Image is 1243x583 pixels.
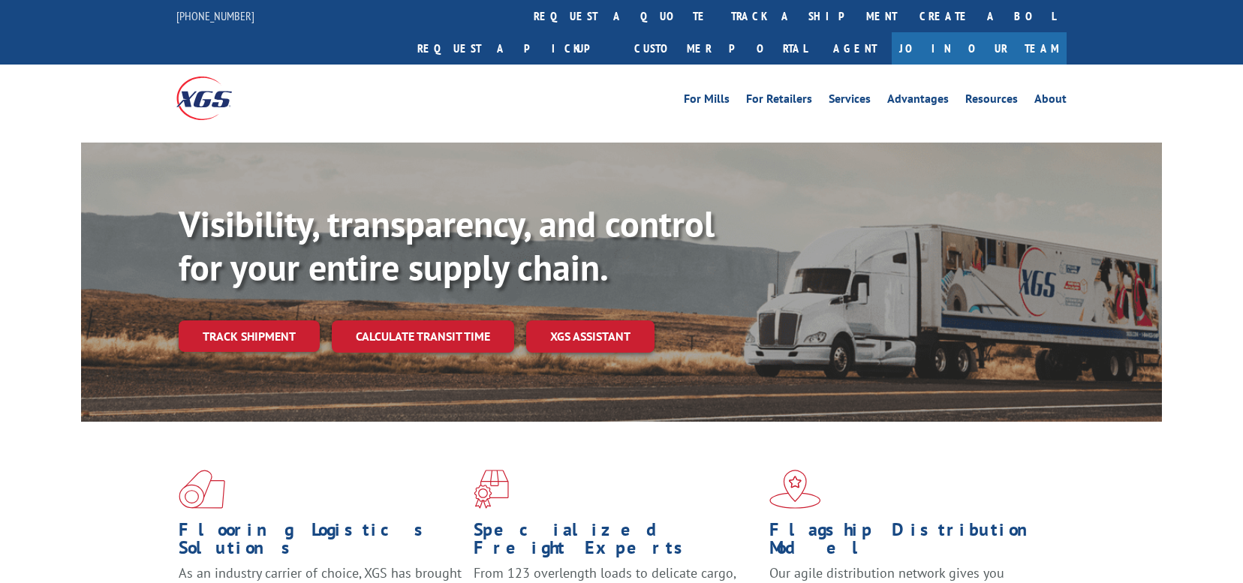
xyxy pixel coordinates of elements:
a: Join Our Team [892,32,1067,65]
a: Calculate transit time [332,320,514,353]
a: Request a pickup [406,32,623,65]
h1: Flooring Logistics Solutions [179,521,462,564]
h1: Flagship Distribution Model [769,521,1053,564]
a: Agent [818,32,892,65]
a: Track shipment [179,320,320,352]
a: Resources [965,93,1018,110]
a: [PHONE_NUMBER] [176,8,254,23]
img: xgs-icon-total-supply-chain-intelligence-red [179,470,225,509]
h1: Specialized Freight Experts [474,521,757,564]
img: xgs-icon-flagship-distribution-model-red [769,470,821,509]
a: For Retailers [746,93,812,110]
a: XGS ASSISTANT [526,320,655,353]
a: For Mills [684,93,730,110]
b: Visibility, transparency, and control for your entire supply chain. [179,200,715,290]
a: About [1034,93,1067,110]
a: Advantages [887,93,949,110]
a: Services [829,93,871,110]
img: xgs-icon-focused-on-flooring-red [474,470,509,509]
a: Customer Portal [623,32,818,65]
